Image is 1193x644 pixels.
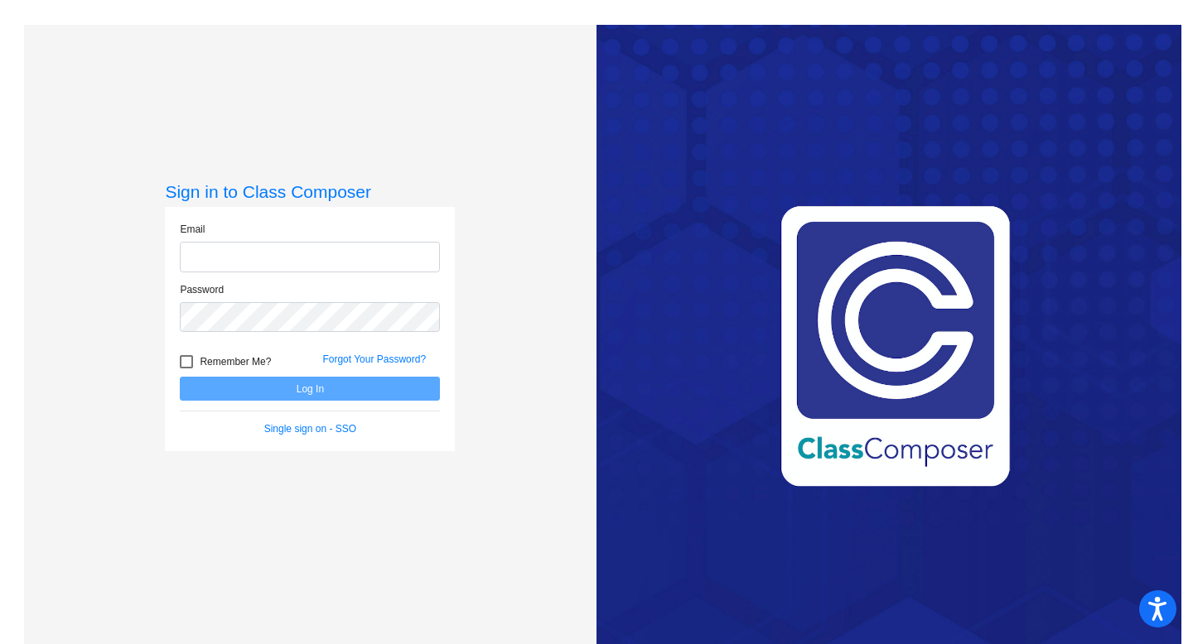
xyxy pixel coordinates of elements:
a: Forgot Your Password? [322,353,426,365]
label: Password [180,282,224,297]
span: Remember Me? [200,352,271,372]
label: Email [180,222,205,237]
a: Single sign on - SSO [264,423,356,435]
h3: Sign in to Class Composer [165,181,455,202]
button: Log In [180,377,440,401]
